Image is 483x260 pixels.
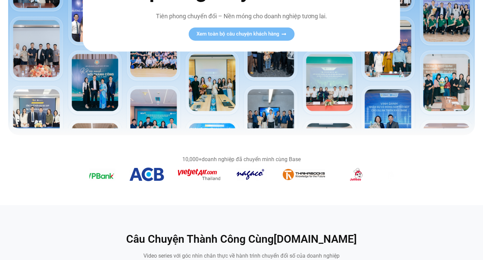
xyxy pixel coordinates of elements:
[188,27,294,41] a: Xem toàn bộ câu chuyện khách hàng
[135,12,348,21] p: Tiên phong chuyển đổi – Nền móng cho doanh nghiệp tương lai.
[274,233,357,245] a: [DOMAIN_NAME]
[89,168,394,183] div: Băng chuyền hình ảnh
[335,168,377,183] div: 3 / 14
[283,169,325,182] div: 2 / 14
[388,170,430,179] img: a18d660211c937806950dba3c9b4620e04e6cdeb
[236,168,267,181] img: cbb1f40bc3890410c69c1225b9ca5abedf6dfe38
[344,168,368,181] img: 7b597cc36912d7b0b8faf4315af45607c91d2118
[388,170,430,181] div: 4 / 14
[79,232,404,246] h2: Câu Chuyện Thành Công Cùng
[230,168,273,183] div: 1 / 14
[182,156,202,162] b: 10,000+
[283,169,325,180] img: 26d3fbefba872d1ea8e3fcaaf5bbce22c927fef5
[79,252,404,260] p: Video series với góc nhìn chân thực về hành trình chuyển đổi số của doanh nghiệp
[197,31,279,37] span: Xem toàn bộ câu chuyện khách hàng
[89,157,394,162] div: doanh nghiệp đã chuyển mình cùng Base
